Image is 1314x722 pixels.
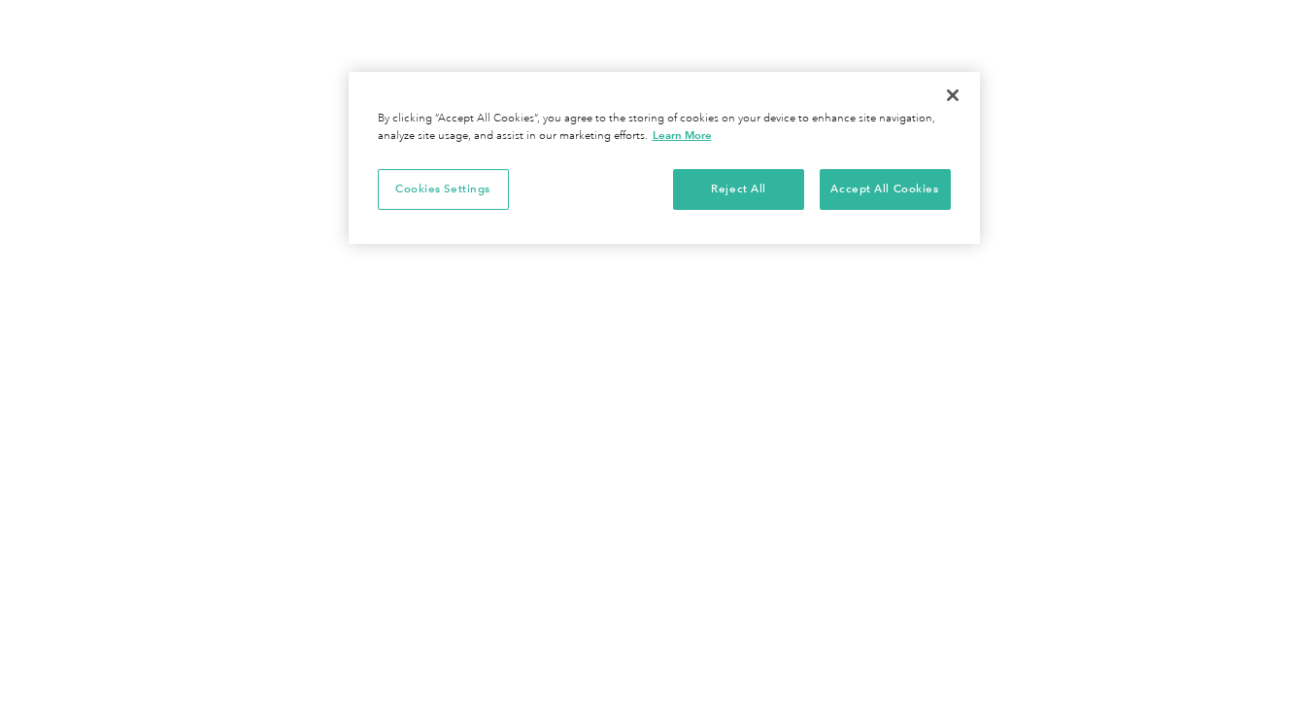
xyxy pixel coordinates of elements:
button: Cookies Settings [378,169,509,210]
button: Close [931,74,974,117]
div: By clicking “Accept All Cookies”, you agree to the storing of cookies on your device to enhance s... [378,111,951,145]
a: More information about your privacy, opens in a new tab [653,128,712,142]
div: Privacy [349,72,980,244]
button: Accept All Cookies [820,169,951,210]
button: Reject All [673,169,804,210]
div: Cookie banner [349,72,980,244]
